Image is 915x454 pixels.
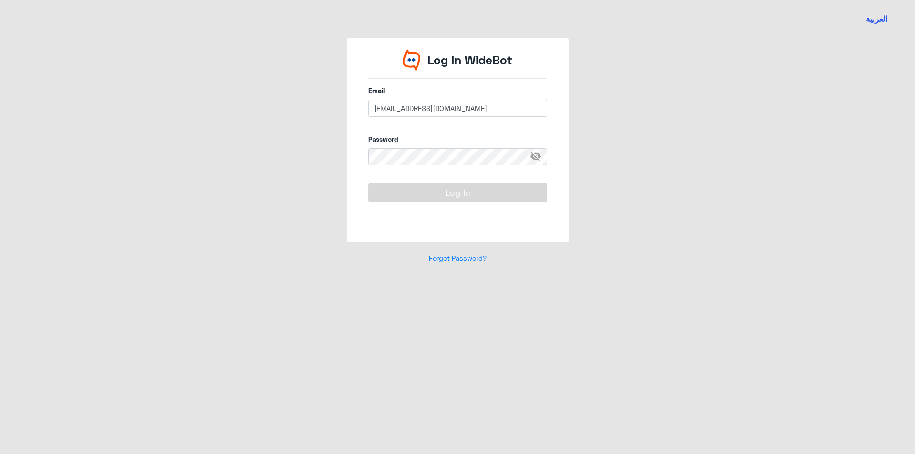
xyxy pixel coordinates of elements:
[368,183,547,202] button: Log In
[368,86,547,96] label: Email
[368,100,547,117] input: Enter your email here...
[368,134,547,144] label: Password
[866,13,888,25] button: العربية
[530,148,547,165] span: visibility_off
[427,51,512,69] p: Log In WideBot
[403,49,421,71] img: Widebot Logo
[860,7,894,31] a: Switch language
[429,254,487,262] a: Forgot Password?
